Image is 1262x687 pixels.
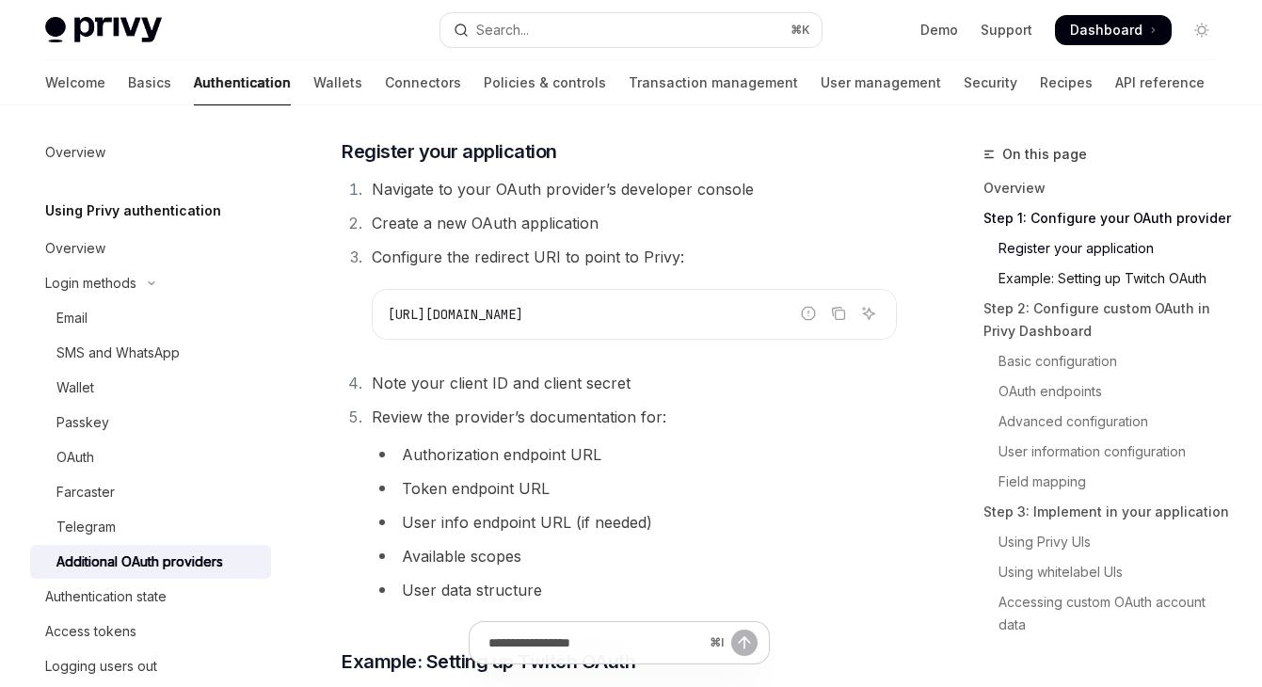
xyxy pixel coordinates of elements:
[56,411,109,434] div: Passkey
[372,577,897,603] li: User data structure
[1040,60,1093,105] a: Recipes
[56,446,94,469] div: OAuth
[372,475,897,502] li: Token endpoint URL
[981,21,1032,40] a: Support
[372,441,897,468] li: Authorization endpoint URL
[56,551,223,573] div: Additional OAuth providers
[372,543,897,569] li: Available scopes
[56,342,180,364] div: SMS and WhatsApp
[128,60,171,105] a: Basics
[30,371,271,405] a: Wallet
[983,437,1232,467] a: User information configuration
[488,622,702,663] input: Ask a question...
[45,200,221,222] h5: Using Privy authentication
[476,19,529,41] div: Search...
[983,527,1232,557] a: Using Privy UIs
[856,301,881,326] button: Ask AI
[56,516,116,538] div: Telegram
[1187,15,1217,45] button: Toggle dark mode
[56,307,88,329] div: Email
[45,272,136,295] div: Login methods
[30,440,271,474] a: OAuth
[45,585,167,608] div: Authentication state
[983,497,1232,527] a: Step 3: Implement in your application
[56,481,115,503] div: Farcaster
[366,370,897,396] li: Note your client ID and client secret
[30,475,271,509] a: Farcaster
[45,60,105,105] a: Welcome
[30,580,271,614] a: Authentication state
[385,60,461,105] a: Connectors
[372,509,897,535] li: User info endpoint URL (if needed)
[983,346,1232,376] a: Basic configuration
[194,60,291,105] a: Authentication
[983,264,1232,294] a: Example: Setting up Twitch OAuth
[56,376,94,399] div: Wallet
[30,232,271,265] a: Overview
[313,60,362,105] a: Wallets
[366,244,897,340] li: Configure the redirect URI to point to Privy:
[920,21,958,40] a: Demo
[440,13,821,47] button: Open search
[983,233,1232,264] a: Register your application
[629,60,798,105] a: Transaction management
[791,23,810,38] span: ⌘ K
[1070,21,1142,40] span: Dashboard
[983,294,1232,346] a: Step 2: Configure custom OAuth in Privy Dashboard
[30,136,271,169] a: Overview
[796,301,821,326] button: Report incorrect code
[983,376,1232,407] a: OAuth endpoints
[30,615,271,648] a: Access tokens
[30,266,271,300] button: Toggle Login methods section
[30,510,271,544] a: Telegram
[821,60,941,105] a: User management
[1115,60,1205,105] a: API reference
[45,17,162,43] img: light logo
[983,587,1232,640] a: Accessing custom OAuth account data
[342,138,557,165] span: Register your application
[30,336,271,370] a: SMS and WhatsApp
[983,203,1232,233] a: Step 1: Configure your OAuth provider
[484,60,606,105] a: Policies & controls
[983,407,1232,437] a: Advanced configuration
[964,60,1017,105] a: Security
[1002,143,1087,166] span: On this page
[45,237,105,260] div: Overview
[366,176,897,202] li: Navigate to your OAuth provider’s developer console
[45,141,105,164] div: Overview
[30,406,271,439] a: Passkey
[45,620,136,643] div: Access tokens
[826,301,851,326] button: Copy the contents from the code block
[30,301,271,335] a: Email
[30,545,271,579] a: Additional OAuth providers
[983,467,1232,497] a: Field mapping
[45,655,157,678] div: Logging users out
[1055,15,1172,45] a: Dashboard
[30,649,271,683] a: Logging users out
[731,630,758,656] button: Send message
[983,173,1232,203] a: Overview
[366,404,897,603] li: Review the provider’s documentation for:
[983,557,1232,587] a: Using whitelabel UIs
[366,210,897,236] li: Create a new OAuth application
[388,306,523,323] span: [URL][DOMAIN_NAME]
